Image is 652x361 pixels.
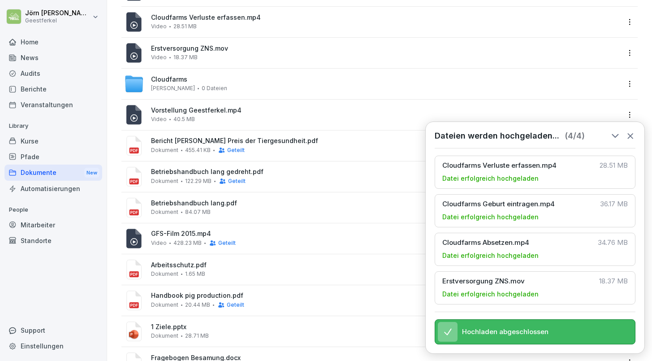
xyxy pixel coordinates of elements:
span: Erstversorgung ZNS.mov [151,45,621,52]
a: Audits [4,65,102,81]
span: Video [151,54,167,61]
a: Pfade [4,149,102,165]
span: 18.37 MB [599,277,628,285]
span: 0 Dateien [202,85,227,91]
a: Einstellungen [4,338,102,354]
span: Datei erfolgreich hochgeladen [442,174,539,183]
span: Geteilt [227,147,245,153]
span: 34.76 MB [598,239,628,247]
span: 28.51 MB [600,161,628,170]
a: Cloudfarms[PERSON_NAME]0 Dateien [121,69,623,99]
span: Dateien werden hochgeladen... [435,131,559,141]
a: News [4,50,102,65]
span: 1 Ziele.pptx [151,323,621,331]
span: Cloudfarms Geburt eintragen.mp4 [442,200,595,208]
span: Video [151,240,167,246]
span: 455.41 KB [185,147,211,153]
a: Automatisierungen [4,181,102,196]
span: Hochladen abgeschlossen [462,328,548,336]
span: Bericht [PERSON_NAME] Preis der Tiergesundheit.pdf [151,137,621,145]
div: New [84,168,99,178]
span: Geteilt [227,302,244,308]
span: 428.23 MB [173,240,202,246]
span: Erstversorgung ZNS.mov [442,277,594,285]
a: Mitarbeiter [4,217,102,233]
span: 18.37 MB [173,54,198,61]
span: Cloudfarms [151,76,187,83]
span: [PERSON_NAME] [151,85,195,91]
a: Kurse [4,133,102,149]
p: Library [4,119,102,133]
span: Geteilt [218,240,236,246]
span: Dokument [151,271,178,277]
span: Geteilt [228,178,246,184]
span: 40.5 MB [173,116,195,122]
span: ( 4 / 4 ) [565,131,585,141]
a: Veranstaltungen [4,97,102,113]
span: Dokument [151,333,178,339]
span: Handbook pig production.pdf [151,292,621,300]
a: DokumenteNew [4,165,102,181]
span: 20.44 MB [185,302,210,308]
span: 28.51 MB [173,23,197,30]
a: Standorte [4,233,102,248]
p: Geestferkel [25,17,91,24]
a: Berichte [4,81,102,97]
div: Support [4,322,102,338]
span: GFS-Film 2015.mp4 [151,230,621,238]
span: Datei erfolgreich hochgeladen [442,213,539,222]
span: 122.29 MB [185,178,212,184]
span: Dokument [151,302,178,308]
span: Cloudfarms Absetzen.mp4 [442,239,592,247]
span: Arbeitsschutz.pdf [151,261,621,269]
span: Dokument [151,147,178,153]
div: Dokumente [4,165,102,181]
span: Video [151,116,167,122]
span: Datei erfolgreich hochgeladen [442,290,539,299]
a: Home [4,34,102,50]
span: Betriebshandbuch lang gedreht.pdf [151,168,621,176]
span: 84.07 MB [185,209,211,215]
span: Vorstellung Geestferkel.mp4 [151,107,621,114]
span: Dokument [151,209,178,215]
p: People [4,203,102,217]
span: Video [151,23,167,30]
span: 36.17 MB [600,200,628,208]
p: Jörn [PERSON_NAME] [25,9,91,17]
span: 1.65 MB [185,271,205,277]
span: Betriebshandbuch lang.pdf [151,200,621,207]
span: 28.71 MB [185,333,209,339]
span: Cloudfarms Verluste erfassen.mp4 [442,161,594,170]
span: Cloudfarms Verluste erfassen.mp4 [151,14,621,22]
span: Datei erfolgreich hochgeladen [442,251,539,260]
span: Dokument [151,178,178,184]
